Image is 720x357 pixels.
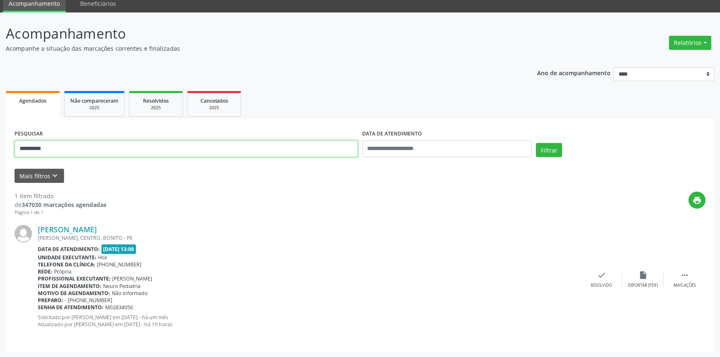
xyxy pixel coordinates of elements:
b: Unidade executante: [38,254,96,261]
b: Senha de atendimento: [38,304,104,311]
p: Acompanhamento [6,23,502,44]
i: insert_drive_file [639,271,648,280]
span: M02834056 [105,304,133,311]
span: Hse [98,254,107,261]
div: 2025 [70,105,118,111]
button: Filtrar [536,143,562,157]
div: Mais ações [673,283,696,288]
span: [PERSON_NAME] [112,275,152,282]
span: Neuro Pediatria [103,283,141,290]
div: 1 item filtrado [15,192,106,200]
b: Motivo de agendamento: [38,290,110,297]
b: Profissional executante: [38,275,111,282]
span: Própria [54,268,72,275]
b: Preparo: [38,297,63,304]
p: Solicitado por [PERSON_NAME] em [DATE] - há um mês Atualizado por [PERSON_NAME] em [DATE] - há 19... [38,314,581,328]
div: Página 1 de 1 [15,209,106,216]
b: Data de atendimento: [38,246,100,253]
button: Mais filtroskeyboard_arrow_down [15,169,64,183]
i: print [693,196,702,205]
span: Não informado [112,290,148,297]
b: Telefone da clínica: [38,261,95,268]
a: [PERSON_NAME] [38,225,97,234]
p: Ano de acompanhamento [537,67,611,78]
div: 2025 [135,105,177,111]
button: Relatórios [669,36,711,50]
span: Cancelados [200,97,228,104]
button: print [688,192,705,209]
b: Item de agendamento: [38,283,101,290]
span: [PHONE_NUMBER] [97,261,141,268]
img: img [15,225,32,242]
b: Rede: [38,268,52,275]
div: 2025 [193,105,235,111]
span: Não compareceram [70,97,118,104]
strong: 347030 marcações agendadas [22,201,106,209]
i: check [597,271,606,280]
span: Resolvidos [143,97,169,104]
label: DATA DE ATENDIMENTO [362,128,422,140]
div: de [15,200,106,209]
div: Resolvido [591,283,612,288]
div: [PERSON_NAME], CENTRO, BONITO - PE [38,234,581,241]
label: PESQUISAR [15,128,43,140]
p: Acompanhe a situação das marcações correntes e finalizadas [6,44,502,53]
span: [DATE] 13:00 [101,244,136,254]
span: Agendados [19,97,47,104]
i: keyboard_arrow_down [50,171,59,180]
i:  [680,271,689,280]
span: - [PHONE_NUMBER] [65,297,112,304]
div: Exportar (PDF) [628,283,658,288]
